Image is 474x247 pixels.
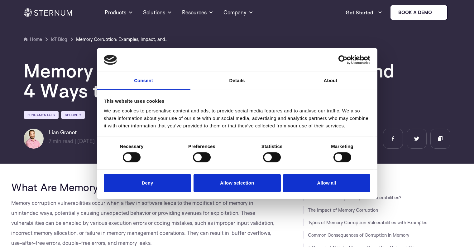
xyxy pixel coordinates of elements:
a: IoT Blog [51,36,67,43]
strong: Preferences [188,144,215,149]
strong: Necessary [120,144,144,149]
h3: JUMP TO SECTION [303,181,463,186]
a: Security [61,111,85,119]
a: Book a demo [390,5,448,20]
strong: Statistics [261,144,283,149]
a: Memory Corruption: Examples, Impact, and 4 Ways to Prevent It [76,36,170,43]
a: Types of Memory Corruption Vulnerabilities with Examples [308,220,427,225]
a: Solutions [143,1,172,24]
span: What Are Memory Corruption Vulnerabilities? [11,180,228,194]
div: This website uses cookies [104,97,370,105]
img: Lian Granot [24,129,44,149]
a: Products [105,1,133,24]
button: Allow all [283,174,370,192]
button: Allow selection [194,174,281,192]
img: sternum iot [434,10,439,15]
span: min read | [49,138,76,144]
a: About [284,72,377,90]
a: Details [190,72,284,90]
a: The Impact of Memory Corruption [308,207,378,213]
a: Company [223,1,253,24]
a: Fundamentals [24,111,59,119]
a: Consent [97,72,190,90]
strong: Marketing [331,144,353,149]
a: Get Started [346,6,382,19]
span: [DATE] [77,138,95,144]
a: Common Consequences of Corruption in Memory [308,232,409,238]
a: Resources [182,1,213,24]
div: We use cookies to personalise content and ads, to provide social media features and to analyse ou... [104,107,370,130]
h1: Memory Corruption: Examples, Impact, and 4 Ways to Prevent It [24,61,398,101]
h6: Lian Granot [49,129,95,136]
img: logo [104,55,117,65]
span: Memory corruption vulnerabilities occur when a flaw in software leads to the modification of memo... [11,200,275,246]
a: Home [24,36,42,43]
a: Usercentrics Cookiebot - opens in a new window [316,55,370,65]
button: Deny [104,174,191,192]
span: 7 [49,138,51,144]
